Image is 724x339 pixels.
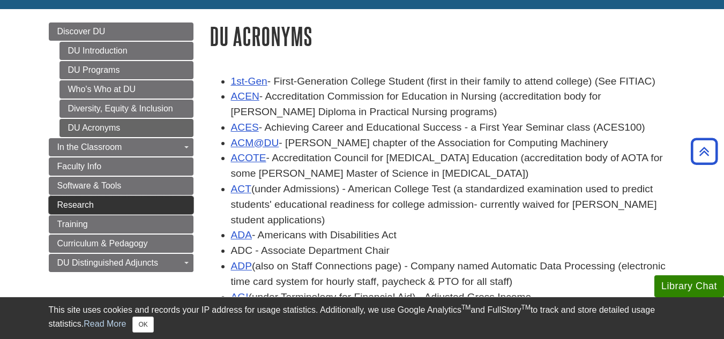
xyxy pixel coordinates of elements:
li: - Americans with Disabilities Act [231,228,676,243]
span: Software & Tools [57,181,122,190]
div: Guide Page Menu [49,22,193,272]
li: - Accreditation Commission for Education in Nursing (accreditation body for [PERSON_NAME] Diploma... [231,89,676,120]
li: (also on Staff Connections page) - Company named Automatic Data Processing (electronic time card ... [231,259,676,290]
a: ACM@DU [231,137,279,148]
a: ADA [231,229,252,240]
a: Back to Top [687,144,721,159]
h1: DU Acronyms [210,22,676,50]
a: ACT [231,183,251,194]
a: 1st-Gen [231,76,267,87]
a: AGI [231,291,249,303]
a: Software & Tools [49,177,193,195]
a: ACEN [231,91,259,102]
button: Close [132,317,153,333]
a: DU Introduction [59,42,193,60]
a: Read More [84,319,126,328]
span: Training [57,220,88,229]
a: DU Acronyms [59,119,193,137]
a: Discover DU [49,22,193,41]
span: Faculty Info [57,162,102,171]
span: In the Classroom [57,142,122,152]
span: DU Distinguished Adjuncts [57,258,159,267]
sup: TM [461,304,471,311]
a: Research [49,196,193,214]
a: ADP [231,260,252,272]
sup: TM [521,304,531,311]
span: Research [57,200,94,209]
a: ACES [231,122,259,133]
a: DU Programs [59,61,193,79]
button: Library Chat [654,275,724,297]
a: Curriculum & Pedagogy [49,235,193,253]
li: - First-Generation College Student (first in their family to attend college) (See FITIAC) [231,74,676,89]
a: Diversity, Equity & Inclusion [59,100,193,118]
li: - [PERSON_NAME] chapter of the Association for Computing Machinery [231,135,676,151]
span: Curriculum & Pedagogy [57,239,148,248]
div: This site uses cookies and records your IP address for usage statistics. Additionally, we use Goo... [49,304,676,333]
li: (under Admissions) - American College Test (a standardized examination used to predict students' ... [231,182,676,228]
li: - Achieving Career and Educational Success - a First Year Seminar class (ACES100) [231,120,676,135]
a: Training [49,215,193,233]
li: ADC - Associate Department Chair [231,243,676,259]
a: DU Distinguished Adjuncts [49,254,193,272]
li: - Accreditation Council for [MEDICAL_DATA] Education (accreditation body of AOTA for some [PERSON... [231,150,676,182]
li: (under Terminology for Financial Aid) - Adjusted Gross Income [231,290,676,305]
span: Discover DU [57,27,106,36]
a: ACOTE [231,152,266,163]
a: In the Classroom [49,138,193,156]
a: Faculty Info [49,157,193,176]
a: Who's Who at DU [59,80,193,99]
